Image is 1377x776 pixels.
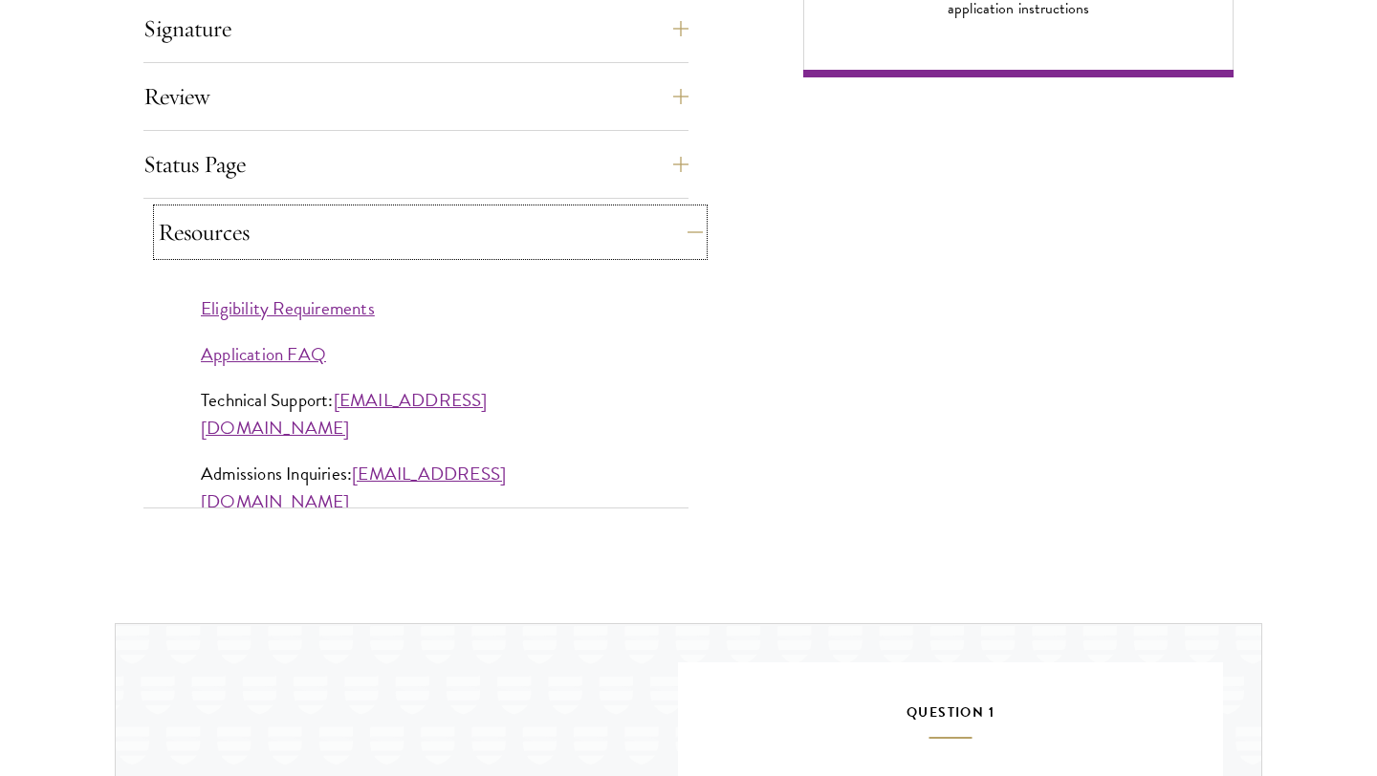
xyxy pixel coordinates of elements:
[201,386,488,442] a: [EMAIL_ADDRESS][DOMAIN_NAME]
[143,74,688,119] button: Review
[201,294,375,322] a: Eligibility Requirements
[143,6,688,52] button: Signature
[201,460,631,515] p: Admissions Inquiries:
[201,386,631,442] p: Technical Support:
[143,141,688,187] button: Status Page
[735,701,1166,739] h5: Question 1
[158,209,703,255] button: Resources
[201,340,326,368] a: Application FAQ
[201,460,506,515] a: [EMAIL_ADDRESS][DOMAIN_NAME]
